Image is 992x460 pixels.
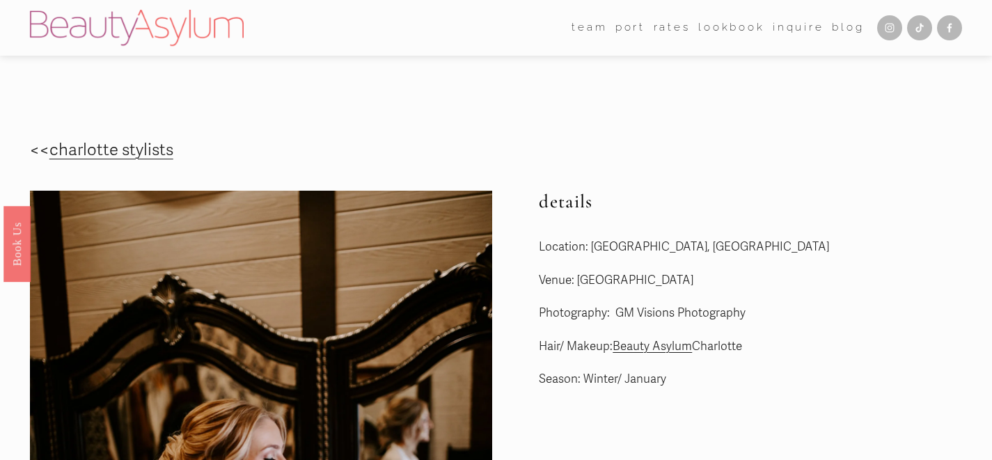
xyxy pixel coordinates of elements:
a: Blog [832,17,864,39]
p: Season: Winter/ January [539,369,962,390]
a: Rates [654,17,691,39]
img: Beauty Asylum | Bridal Hair &amp; Makeup Charlotte &amp; Atlanta [30,10,244,46]
a: port [615,17,645,39]
p: Hair/ Makeup: Charlotte [539,336,962,358]
a: charlotte stylists [49,140,173,160]
a: Book Us [3,205,31,281]
h2: details [539,191,962,213]
p: << [30,136,453,166]
a: Facebook [937,15,962,40]
p: Location: [GEOGRAPHIC_DATA], [GEOGRAPHIC_DATA] [539,237,962,258]
a: Lookbook [698,17,765,39]
a: folder dropdown [572,17,607,39]
span: team [572,18,607,38]
p: Photography: GM Visions Photography [539,303,962,324]
a: TikTok [907,15,932,40]
a: Instagram [877,15,902,40]
p: Venue: [GEOGRAPHIC_DATA] [539,270,962,292]
a: Beauty Asylum [613,339,692,354]
a: Inquire [773,17,824,39]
